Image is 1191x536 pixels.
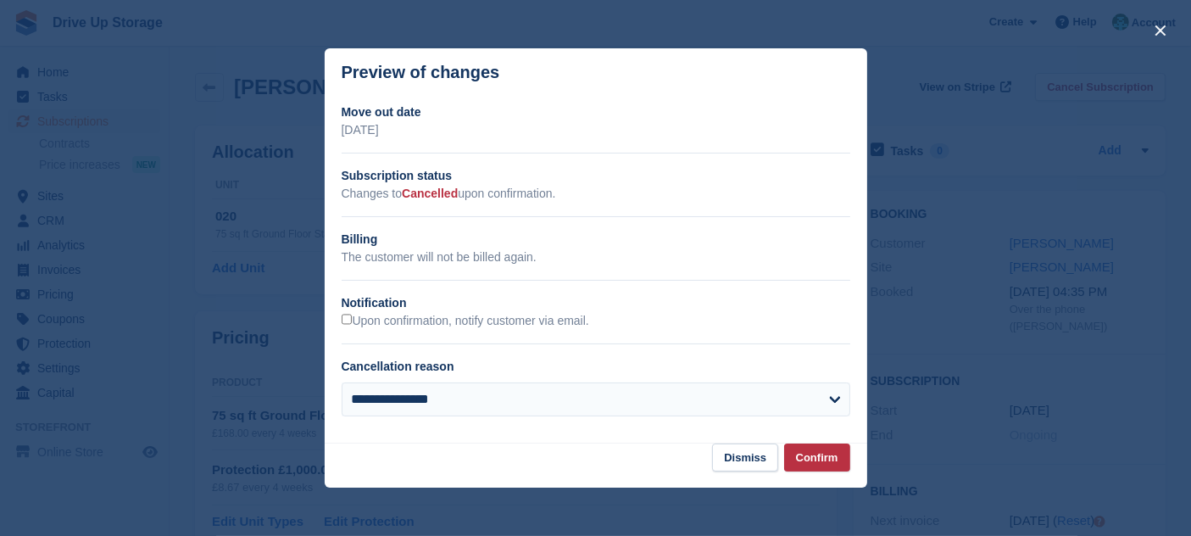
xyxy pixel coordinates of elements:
[342,167,850,185] h2: Subscription status
[1147,17,1174,44] button: close
[342,314,353,325] input: Upon confirmation, notify customer via email.
[342,63,500,82] p: Preview of changes
[342,121,850,139] p: [DATE]
[342,248,850,266] p: The customer will not be billed again.
[342,294,850,312] h2: Notification
[402,187,458,200] span: Cancelled
[342,185,850,203] p: Changes to upon confirmation.
[342,231,850,248] h2: Billing
[712,444,778,472] button: Dismiss
[342,314,589,329] label: Upon confirmation, notify customer via email.
[784,444,850,472] button: Confirm
[342,103,850,121] h2: Move out date
[342,360,454,373] label: Cancellation reason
